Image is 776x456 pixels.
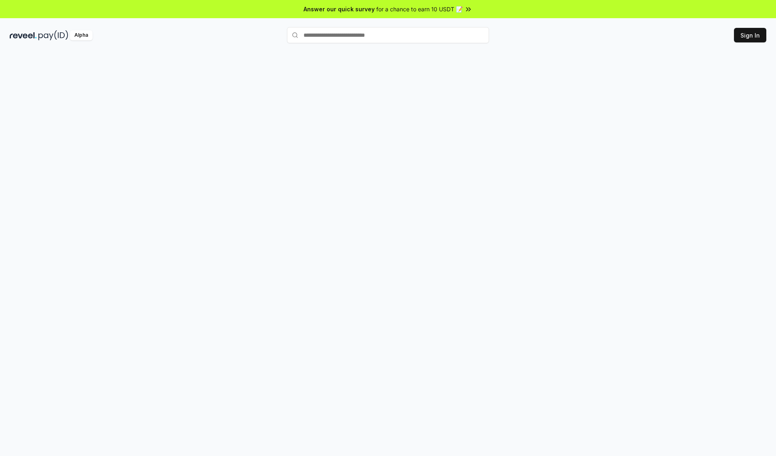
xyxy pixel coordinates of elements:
div: Alpha [70,30,93,40]
img: reveel_dark [10,30,37,40]
img: pay_id [38,30,68,40]
span: for a chance to earn 10 USDT 📝 [376,5,463,13]
button: Sign In [734,28,766,42]
span: Answer our quick survey [304,5,375,13]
